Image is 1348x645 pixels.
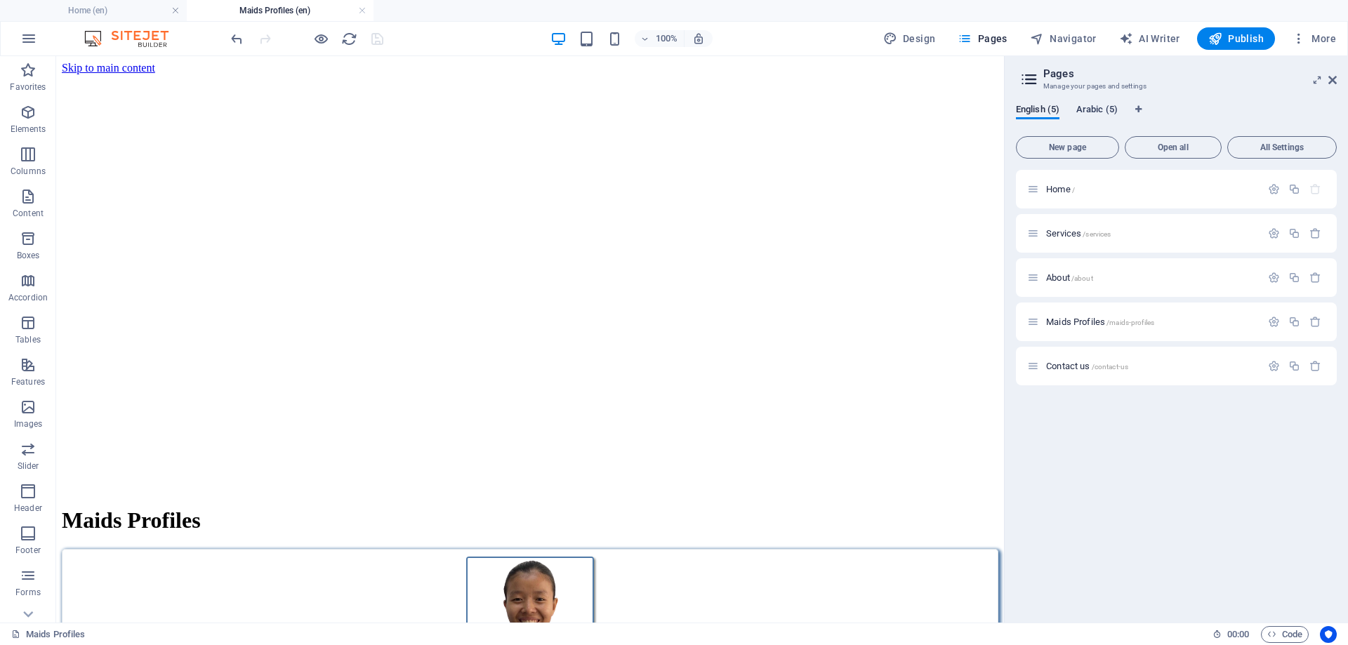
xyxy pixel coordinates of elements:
[1288,360,1300,372] div: Duplicate
[6,6,99,18] a: Skip to main content
[1292,32,1336,46] span: More
[1268,272,1280,284] div: Settings
[1227,136,1337,159] button: All Settings
[1016,104,1337,131] div: Language Tabs
[13,208,44,219] p: Content
[81,30,186,47] img: Editor Logo
[229,31,245,47] i: Undo: Change text (Ctrl+Z)
[1043,80,1309,93] h3: Manage your pages and settings
[1016,101,1059,121] span: English (5)
[14,418,43,430] p: Images
[1046,272,1093,283] span: Click to open page
[1043,67,1337,80] h2: Pages
[878,27,941,50] button: Design
[1309,272,1321,284] div: Remove
[1042,317,1261,326] div: Maids Profiles/maids-profiles
[1106,319,1154,326] span: /maids-profiles
[1083,230,1111,238] span: /services
[1208,32,1264,46] span: Publish
[1046,361,1128,371] span: Click to open page
[1234,143,1330,152] span: All Settings
[11,376,45,387] p: Features
[1042,229,1261,238] div: Services/services
[952,27,1012,50] button: Pages
[10,81,46,93] p: Favorites
[1072,186,1075,194] span: /
[1119,32,1180,46] span: AI Writer
[1046,317,1154,327] span: Click to open page
[1286,27,1342,50] button: More
[1076,101,1118,121] span: Arabic (5)
[1125,136,1222,159] button: Open all
[635,30,685,47] button: 100%
[1071,274,1093,282] span: /about
[1046,228,1111,239] span: Click to open page
[8,292,48,303] p: Accordion
[1042,185,1261,194] div: Home/
[1288,227,1300,239] div: Duplicate
[1024,27,1102,50] button: Navigator
[1288,183,1300,195] div: Duplicate
[1030,32,1097,46] span: Navigator
[228,30,245,47] button: undo
[187,3,374,18] h4: Maids Profiles (en)
[1288,272,1300,284] div: Duplicate
[15,334,41,345] p: Tables
[341,30,357,47] button: reload
[878,27,941,50] div: Design (Ctrl+Alt+Y)
[1268,183,1280,195] div: Settings
[1267,626,1302,643] span: Code
[1309,183,1321,195] div: The startpage cannot be deleted
[1212,626,1250,643] h6: Session time
[1042,361,1261,371] div: Contact us/contact-us
[1042,273,1261,282] div: About/about
[11,124,46,135] p: Elements
[11,626,85,643] a: Click to cancel selection. Double-click to open Pages
[1131,143,1215,152] span: Open all
[1309,316,1321,328] div: Remove
[1320,626,1337,643] button: Usercentrics
[692,32,705,45] i: On resize automatically adjust zoom level to fit chosen device.
[1309,227,1321,239] div: Remove
[958,32,1007,46] span: Pages
[17,250,40,261] p: Boxes
[18,460,39,472] p: Slider
[15,587,41,598] p: Forms
[1016,136,1119,159] button: New page
[883,32,936,46] span: Design
[1309,360,1321,372] div: Remove
[14,503,42,514] p: Header
[1046,184,1075,194] span: Click to open page
[1022,143,1113,152] span: New page
[1288,316,1300,328] div: Duplicate
[1268,360,1280,372] div: Settings
[15,545,41,556] p: Footer
[1197,27,1275,50] button: Publish
[1114,27,1186,50] button: AI Writer
[11,166,46,177] p: Columns
[656,30,678,47] h6: 100%
[312,30,329,47] button: Click here to leave preview mode and continue editing
[1261,626,1309,643] button: Code
[1092,363,1129,371] span: /contact-us
[1268,316,1280,328] div: Settings
[1237,629,1239,639] span: :
[1268,227,1280,239] div: Settings
[341,31,357,47] i: Reload page
[1227,626,1249,643] span: 00 00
